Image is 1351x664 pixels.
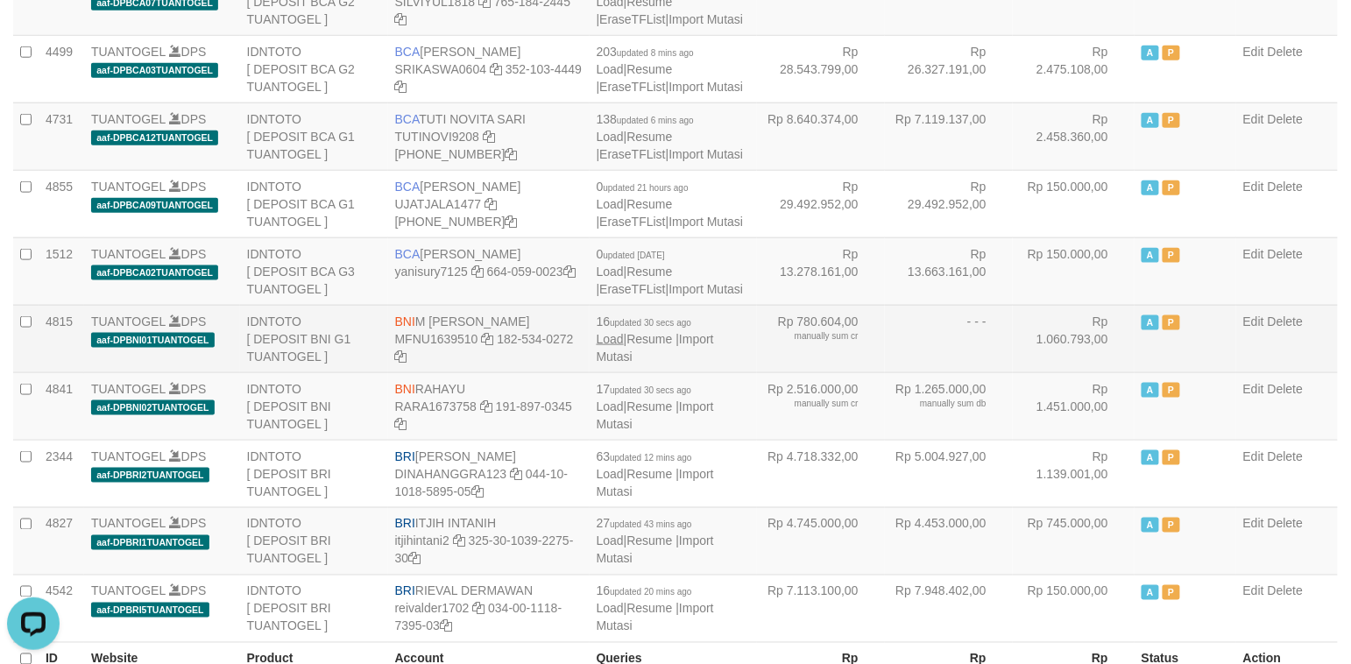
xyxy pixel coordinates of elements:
[1243,180,1264,194] a: Edit
[395,180,421,194] span: BCA
[490,62,502,76] a: Copy SRIKASWA0604 to clipboard
[240,102,388,170] td: IDNTOTO [ DEPOSIT BCA G1 TUANTOGEL ]
[84,440,240,507] td: DPS
[764,330,859,343] div: manually sum cr
[485,197,497,211] a: Copy UJATJALA1477 to clipboard
[388,102,590,170] td: TUTI NOVITA SARI [PHONE_NUMBER]
[395,197,482,211] a: UJATJALA1477
[395,112,420,126] span: BCA
[1243,112,1264,126] a: Edit
[84,170,240,237] td: DPS
[597,584,692,598] span: 16
[1268,314,1303,328] a: Delete
[39,102,84,170] td: 4731
[1243,584,1264,598] a: Edit
[84,372,240,440] td: DPS
[240,237,388,305] td: IDNTOTO [ DEPOSIT BCA G3 TUANTOGEL ]
[395,247,421,261] span: BCA
[91,63,218,78] span: aaf-DPBCA03TUANTOGEL
[885,35,1013,102] td: Rp 26.327.191,00
[1163,113,1180,128] span: Paused
[395,467,507,481] a: DINAHANGGRA123
[892,398,987,410] div: manually sum db
[597,130,624,144] a: Load
[91,131,218,145] span: aaf-DPBCA12TUANTOGEL
[1013,440,1135,507] td: Rp 1.139.001,00
[395,130,479,144] a: TUTINOVI9208
[395,399,477,413] a: RARA1673758
[1142,383,1159,398] span: Active
[39,372,84,440] td: 4841
[610,588,691,597] span: updated 20 mins ago
[885,440,1013,507] td: Rp 5.004.927,00
[597,265,624,279] a: Load
[240,440,388,507] td: IDNTOTO [ DEPOSIT BRI TUANTOGEL ]
[240,575,388,642] td: IDNTOTO [ DEPOSIT BRI TUANTOGEL ]
[388,35,590,102] td: [PERSON_NAME] 352-103-4449
[597,449,714,498] span: | |
[91,198,218,213] span: aaf-DPBCA09TUANTOGEL
[627,399,673,413] a: Resume
[91,382,166,396] a: TUANTOGEL
[395,382,415,396] span: BNI
[597,45,744,94] span: | | |
[472,602,485,616] a: Copy reivalder1702 to clipboard
[597,602,624,616] a: Load
[91,180,166,194] a: TUANTOGEL
[453,534,465,548] a: Copy itjihintani2 to clipboard
[597,399,714,431] a: Import Mutasi
[510,467,522,481] a: Copy DINAHANGGRA123 to clipboard
[885,305,1013,372] td: - - -
[597,467,624,481] a: Load
[395,45,421,59] span: BCA
[395,12,407,26] a: Copy 7651842445 to clipboard
[597,314,714,364] span: | |
[597,534,714,566] a: Import Mutasi
[597,197,624,211] a: Load
[395,584,415,598] span: BRI
[597,112,694,126] span: 138
[84,102,240,170] td: DPS
[388,575,590,642] td: RIEVAL DERMAWAN 034-00-1118-7395-03
[764,398,859,410] div: manually sum cr
[1243,314,1264,328] a: Edit
[604,183,689,193] span: updated 21 hours ago
[668,147,743,161] a: Import Mutasi
[91,314,166,328] a: TUANTOGEL
[757,305,885,372] td: Rp 780.604,00
[1163,46,1180,60] span: Paused
[1163,180,1180,195] span: Paused
[395,417,407,431] a: Copy 1918970345 to clipboard
[597,602,714,633] a: Import Mutasi
[599,282,665,296] a: EraseTFList
[627,62,673,76] a: Resume
[563,265,576,279] a: Copy 6640590023 to clipboard
[91,449,166,463] a: TUANTOGEL
[84,305,240,372] td: DPS
[597,517,692,531] span: 27
[91,45,166,59] a: TUANTOGEL
[1142,585,1159,600] span: Active
[480,399,492,413] a: Copy RARA1673758 to clipboard
[599,147,665,161] a: EraseTFList
[91,517,166,531] a: TUANTOGEL
[757,440,885,507] td: Rp 4.718.332,00
[599,12,665,26] a: EraseTFList
[91,247,166,261] a: TUANTOGEL
[388,170,590,237] td: [PERSON_NAME] [PHONE_NUMBER]
[1142,518,1159,533] span: Active
[1163,518,1180,533] span: Paused
[610,318,691,328] span: updated 30 secs ago
[395,62,487,76] a: SRIKASWA0604
[506,147,518,161] a: Copy 5665095298 to clipboard
[627,197,673,211] a: Resume
[1163,248,1180,263] span: Paused
[668,12,743,26] a: Import Mutasi
[597,534,624,548] a: Load
[39,170,84,237] td: 4855
[1142,315,1159,330] span: Active
[668,215,743,229] a: Import Mutasi
[39,440,84,507] td: 2344
[240,35,388,102] td: IDNTOTO [ DEPOSIT BCA G2 TUANTOGEL ]
[1243,449,1264,463] a: Edit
